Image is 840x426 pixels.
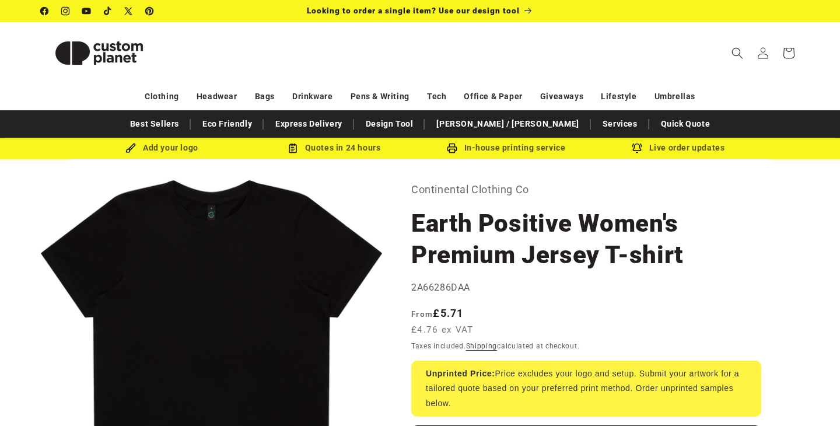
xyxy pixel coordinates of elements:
a: Office & Paper [464,86,522,107]
span: From [411,309,433,319]
span: £4.76 ex VAT [411,323,474,337]
span: 2A66286DAA [411,282,470,293]
a: [PERSON_NAME] / [PERSON_NAME] [430,114,584,134]
a: Design Tool [360,114,419,134]
a: Tech [427,86,446,107]
a: Services [597,114,643,134]
div: In-house printing service [420,141,592,155]
strong: Unprinted Price: [426,369,495,378]
div: Add your logo [76,141,248,155]
div: Quotes in 24 hours [248,141,420,155]
div: Price excludes your logo and setup. Submit your artwork for a tailored quote based on your prefer... [411,361,761,417]
a: Umbrellas [654,86,695,107]
a: Drinkware [292,86,332,107]
a: Custom Planet [37,22,162,83]
img: In-house printing [447,143,457,153]
a: Shipping [466,342,498,350]
img: Order Updates Icon [288,143,298,153]
img: Custom Planet [41,27,157,79]
a: Giveaways [540,86,583,107]
summary: Search [724,40,750,66]
a: Pens & Writing [351,86,409,107]
a: Quick Quote [655,114,716,134]
a: Bags [255,86,275,107]
a: Lifestyle [601,86,636,107]
img: Order updates [632,143,642,153]
a: Clothing [145,86,179,107]
h1: Earth Positive Women's Premium Jersey T-shirt [411,208,761,271]
a: Headwear [197,86,237,107]
div: Live order updates [592,141,764,155]
strong: £5.71 [411,307,464,319]
a: Best Sellers [124,114,185,134]
span: Looking to order a single item? Use our design tool [307,6,520,15]
a: Express Delivery [269,114,348,134]
p: Continental Clothing Co [411,180,761,199]
img: Brush Icon [125,143,136,153]
div: Taxes included. calculated at checkout. [411,340,761,352]
a: Eco Friendly [197,114,258,134]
